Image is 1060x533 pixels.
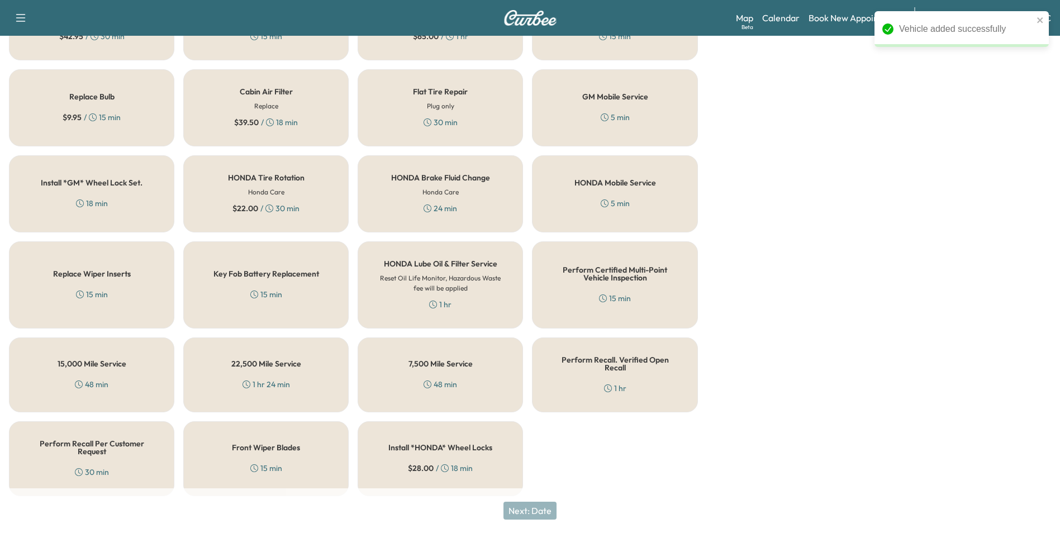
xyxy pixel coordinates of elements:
[76,198,108,209] div: 18 min
[424,117,458,128] div: 30 min
[234,117,259,128] span: $ 39.50
[75,467,109,478] div: 30 min
[550,356,679,372] h5: Perform Recall. Verified Open Recall
[75,379,108,390] div: 48 min
[413,31,439,42] span: $ 65.00
[41,179,142,187] h5: Install *GM* Wheel Lock Set.
[391,174,490,182] h5: HONDA Brake Fluid Change
[574,179,656,187] h5: HONDA Mobile Service
[413,31,468,42] div: / 1 hr
[53,270,131,278] h5: Replace Wiper Inserts
[601,198,630,209] div: 5 min
[582,93,648,101] h5: GM Mobile Service
[424,203,457,214] div: 24 min
[232,203,258,214] span: $ 22.00
[599,31,631,42] div: 15 min
[809,11,903,25] a: Book New Appointment
[429,299,451,310] div: 1 hr
[388,444,492,451] h5: Install *HONDA* Wheel Locks
[408,463,473,474] div: / 18 min
[550,266,679,282] h5: Perform Certified Multi-Point Vehicle Inspection
[408,360,473,368] h5: 7,500 Mile Service
[228,174,305,182] h5: HONDA Tire Rotation
[234,117,298,128] div: / 18 min
[424,379,457,390] div: 48 min
[899,22,1033,36] div: Vehicle added successfully
[76,289,108,300] div: 15 min
[63,112,82,123] span: $ 9.95
[736,11,753,25] a: MapBeta
[232,444,300,451] h5: Front Wiper Blades
[27,440,156,455] h5: Perform Recall Per Customer Request
[63,112,121,123] div: / 15 min
[59,31,125,42] div: / 30 min
[503,10,557,26] img: Curbee Logo
[243,379,290,390] div: 1 hr 24 min
[232,203,300,214] div: / 30 min
[1037,16,1044,25] button: close
[601,112,630,123] div: 5 min
[413,88,468,96] h5: Flat Tire Repair
[762,11,800,25] a: Calendar
[250,463,282,474] div: 15 min
[741,23,753,31] div: Beta
[59,31,83,42] span: $ 42.95
[58,360,126,368] h5: 15,000 Mile Service
[599,293,631,304] div: 15 min
[408,463,434,474] span: $ 28.00
[604,383,626,394] div: 1 hr
[384,260,497,268] h5: HONDA Lube Oil & Filter Service
[231,360,301,368] h5: 22,500 Mile Service
[213,270,319,278] h5: Key Fob Battery Replacement
[250,31,282,42] div: 15 min
[240,88,293,96] h5: Cabin Air Filter
[69,93,115,101] h5: Replace Bulb
[254,101,278,111] h6: Replace
[427,101,454,111] h6: Plug only
[376,273,505,293] h6: Reset Oil Life Monitor, Hazardous Waste fee will be applied
[422,187,459,197] h6: Honda Care
[248,187,284,197] h6: Honda Care
[250,289,282,300] div: 15 min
